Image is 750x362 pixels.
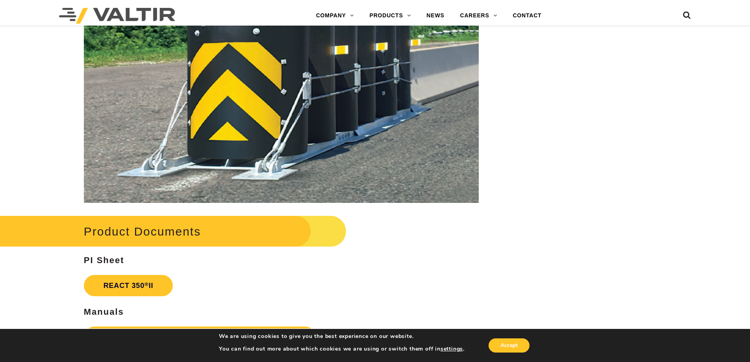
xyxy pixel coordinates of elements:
button: Accept [489,338,530,353]
button: settings [441,345,463,353]
a: REACT 350®II Product Description Assembly Manual [84,327,316,348]
sup: ® [144,281,149,287]
a: REACT 350®II [84,275,173,296]
p: You can find out more about which cookies we are using or switch them off in . [219,345,465,353]
a: CONTACT [505,8,549,24]
strong: PI Sheet [84,255,124,265]
a: COMPANY [308,8,362,24]
a: CAREERS [452,8,505,24]
p: We are using cookies to give you the best experience on our website. [219,333,465,340]
img: Valtir [59,8,175,24]
a: PRODUCTS [362,8,419,24]
strong: Manuals [84,307,124,317]
a: NEWS [419,8,452,24]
